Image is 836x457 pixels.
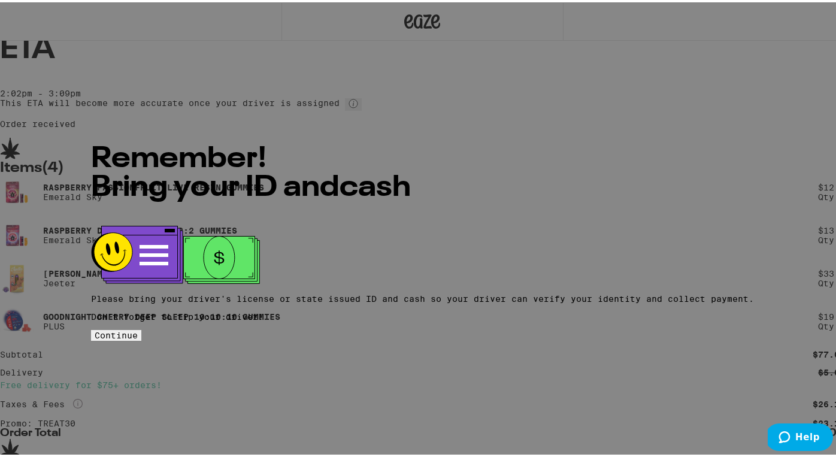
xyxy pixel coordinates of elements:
[91,143,411,200] span: Remember! Bring your ID and cash
[91,292,754,301] p: Please bring your driver's license or state issued ID and cash so your driver can verify your ide...
[91,310,754,319] p: Don't forget to tip your driver!
[95,328,138,338] span: Continue
[91,328,141,338] button: Continue
[768,421,833,451] iframe: Opens a widget where you can find more information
